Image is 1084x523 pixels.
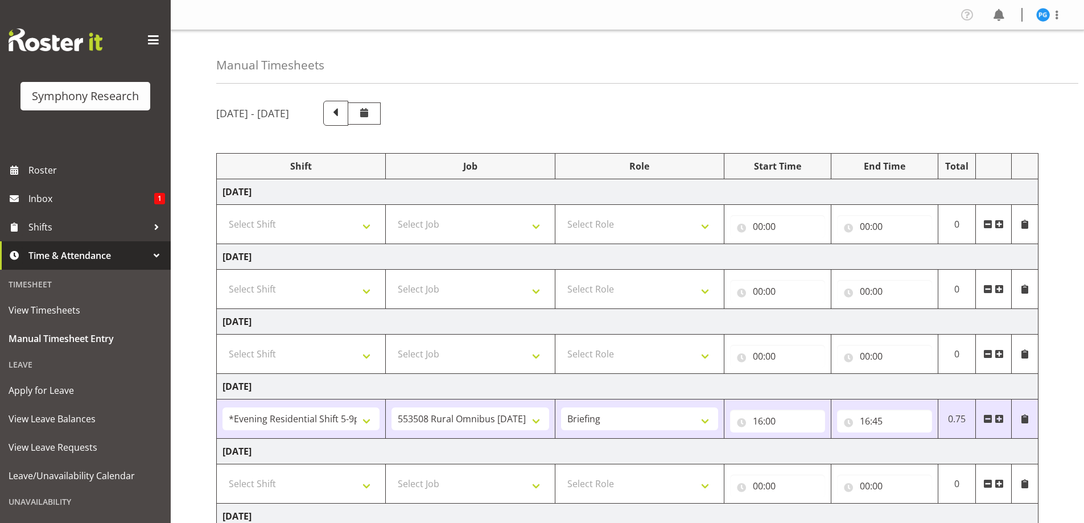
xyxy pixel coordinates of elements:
input: Click to select... [837,215,932,238]
div: Unavailability [3,490,168,513]
span: View Leave Requests [9,439,162,456]
div: Leave [3,353,168,376]
span: View Leave Balances [9,410,162,427]
input: Click to select... [730,345,825,368]
h5: [DATE] - [DATE] [216,107,289,120]
span: Roster [28,162,165,179]
td: 0 [938,335,976,374]
h4: Manual Timesheets [216,59,324,72]
input: Click to select... [730,215,825,238]
input: Click to select... [837,475,932,497]
a: Manual Timesheet Entry [3,324,168,353]
td: [DATE] [217,309,1038,335]
td: 0 [938,205,976,244]
div: Shift [222,159,380,173]
td: [DATE] [217,439,1038,464]
a: View Timesheets [3,296,168,324]
td: [DATE] [217,179,1038,205]
span: 1 [154,193,165,204]
div: Symphony Research [32,88,139,105]
td: 0 [938,464,976,504]
a: View Leave Requests [3,433,168,462]
div: Total [944,159,970,173]
td: 0 [938,270,976,309]
input: Click to select... [837,345,932,368]
td: [DATE] [217,374,1038,400]
input: Click to select... [730,475,825,497]
input: Click to select... [730,410,825,433]
span: Shifts [28,219,148,236]
div: Role [561,159,718,173]
img: patricia-gilmour9541.jpg [1036,8,1050,22]
input: Click to select... [837,280,932,303]
div: Start Time [730,159,825,173]
span: View Timesheets [9,302,162,319]
span: Manual Timesheet Entry [9,330,162,347]
a: Leave/Unavailability Calendar [3,462,168,490]
span: Time & Attendance [28,247,148,264]
a: Apply for Leave [3,376,168,405]
input: Click to select... [837,410,932,433]
span: Apply for Leave [9,382,162,399]
div: Job [391,159,549,173]
a: View Leave Balances [3,405,168,433]
td: [DATE] [217,244,1038,270]
input: Click to select... [730,280,825,303]
span: Leave/Unavailability Calendar [9,467,162,484]
div: End Time [837,159,932,173]
div: Timesheet [3,273,168,296]
td: 0.75 [938,400,976,439]
img: Rosterit website logo [9,28,102,51]
span: Inbox [28,190,154,207]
